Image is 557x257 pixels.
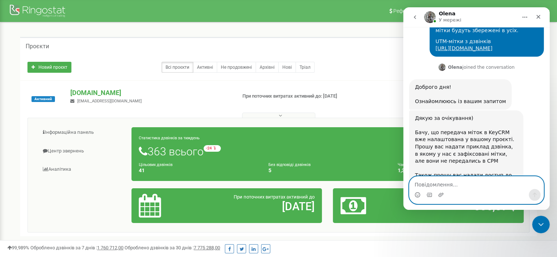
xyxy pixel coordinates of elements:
iframe: Intercom live chat [403,7,550,210]
a: Тріал [296,62,315,73]
h5: Проєкти [26,43,49,50]
small: -24 [204,145,221,152]
h2: [DATE] [201,200,315,212]
p: При поточних витратах активний до: [DATE] [242,93,360,100]
small: Цільових дзвінків [139,162,172,167]
span: Оброблено дзвінків за 7 днів : [30,245,123,250]
span: 99,989% [7,245,29,250]
a: Центр звернень [33,142,132,160]
small: Статистика дзвінків за тиждень [139,136,200,140]
h1: 363 всього [139,145,516,158]
h2: 586,59 $ [403,200,516,212]
a: Архівні [256,62,279,73]
iframe: Intercom live chat [532,216,550,233]
a: Аналiтика [33,160,132,178]
span: При поточних витратах активний до [234,194,315,200]
u: 7 775 288,00 [194,245,220,250]
a: Не продовжені [217,62,256,73]
a: Всі проєкти [161,62,193,73]
u: 1 760 712,00 [97,245,123,250]
h4: 41 [139,168,257,173]
span: Активний [31,96,55,102]
span: [EMAIL_ADDRESS][DOMAIN_NAME] [77,99,142,103]
a: Інформаційна панель [33,124,132,141]
a: Нові [278,62,296,73]
a: Новий проєкт [27,62,71,73]
p: [DOMAIN_NAME] [70,88,230,98]
h4: 1,38 % [398,168,516,173]
a: Активні [193,62,217,73]
span: Реферальна програма [393,8,448,14]
small: Частка пропущених дзвінків [398,162,452,167]
h4: 5 [268,168,387,173]
small: Без відповіді дзвінків [268,162,311,167]
span: Оброблено дзвінків за 30 днів : [125,245,220,250]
